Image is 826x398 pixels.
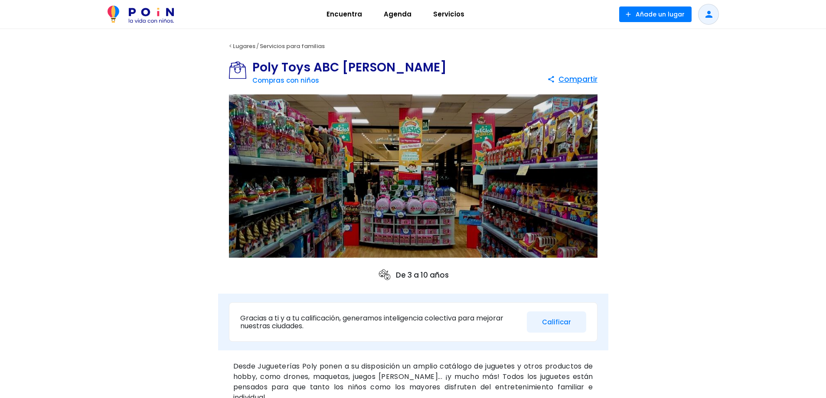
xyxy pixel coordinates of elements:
[422,4,475,25] a: Servicios
[619,6,692,22] button: Añade un lugar
[380,7,415,21] span: Agenda
[229,94,597,258] img: Poly Toys ABC Serrano
[378,268,392,282] img: ages icon
[429,7,468,21] span: Servicios
[252,76,319,85] a: Compras con niños
[240,314,520,330] p: Gracias a ti y a tu calificación, generamos inteligencia colectiva para mejorar nuestras ciudades.
[547,71,597,87] button: Compartir
[373,4,422,25] a: Agenda
[527,311,586,333] button: Calificar
[316,4,373,25] a: Encuentra
[252,61,447,74] h1: Poly Toys ABC [PERSON_NAME]
[218,40,608,53] div: < /
[260,42,325,50] a: Servicios para familias
[108,6,174,23] img: POiN
[229,61,252,79] img: Compras con niños
[233,42,255,50] a: Lugares
[323,7,366,21] span: Encuentra
[378,268,449,282] p: De 3 a 10 años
